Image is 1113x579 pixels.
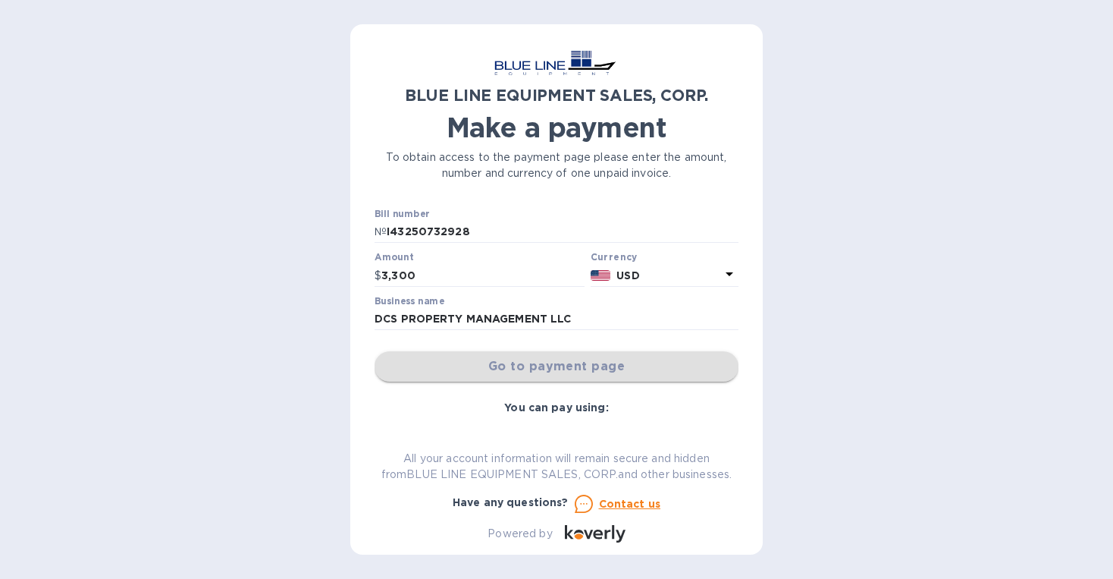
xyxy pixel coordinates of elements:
[375,268,381,284] p: $
[375,297,444,306] label: Business name
[375,451,738,483] p: All your account information will remain secure and hidden from BLUE LINE EQUIPMENT SALES, CORP. ...
[599,498,661,510] u: Contact us
[375,112,738,143] h1: Make a payment
[504,401,608,414] b: You can pay using:
[375,308,738,331] input: Enter business name
[375,253,413,263] label: Amount
[375,224,387,240] p: №
[375,209,429,219] label: Bill number
[591,251,638,263] b: Currency
[488,526,552,542] p: Powered by
[381,264,585,287] input: 0.00
[405,86,708,105] b: BLUE LINE EQUIPMENT SALES, CORP.
[591,270,611,281] img: USD
[616,269,639,282] b: USD
[453,496,569,508] b: Have any questions?
[387,221,738,244] input: Enter bill number
[375,149,738,181] p: To obtain access to the payment page please enter the amount, number and currency of one unpaid i...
